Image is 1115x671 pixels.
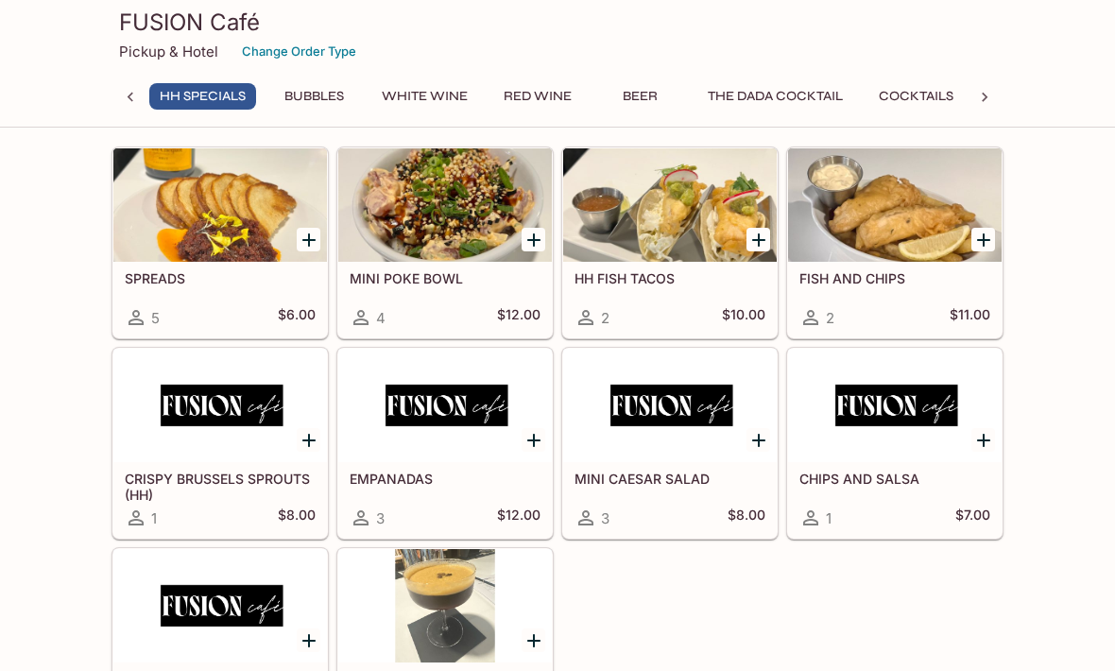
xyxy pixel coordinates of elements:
div: EMPANADAS [338,349,552,462]
button: Bubbles [271,83,356,110]
button: The DADA Cocktail [697,83,853,110]
button: Add HH FISH TACOS [746,228,770,251]
div: MINI POKE BOWL [338,148,552,262]
h5: $8.00 [278,507,316,529]
button: Add MINI CAESAR SALAD [746,428,770,452]
a: MINI POKE BOWL4$12.00 [337,147,553,338]
span: 1 [151,509,157,527]
h5: CHIPS AND SALSA [799,471,990,487]
a: HH FISH TACOS2$10.00 [562,147,778,338]
h5: $10.00 [722,306,765,329]
h5: $7.00 [955,507,990,529]
h5: SPREADS [125,270,316,286]
button: Add MINI POKE BOWL [522,228,545,251]
h5: $8.00 [728,507,765,529]
button: Beer [597,83,682,110]
div: HH FISH TACOS [563,148,777,262]
a: MINI CAESAR SALAD3$8.00 [562,348,778,539]
h5: $12.00 [497,507,540,529]
button: Add SPREADS [297,228,320,251]
span: 3 [601,509,609,527]
button: Add CRISPY BRUSSELS SPROUTS (HH) [297,428,320,452]
h5: $6.00 [278,306,316,329]
h5: MINI CAESAR SALAD [575,471,765,487]
h3: FUSION Café [119,8,996,37]
h5: FISH AND CHIPS [799,270,990,286]
a: EMPANADAS3$12.00 [337,348,553,539]
div: CRISPY BRUSSELS SPROUTS (HH) [113,349,327,462]
button: White Wine [371,83,478,110]
a: SPREADS5$6.00 [112,147,328,338]
a: CHIPS AND SALSA1$7.00 [787,348,1003,539]
div: Happy Hour Espresso Martini [338,549,552,662]
button: Red Wine [493,83,582,110]
span: 5 [151,309,160,327]
button: Add FISH AND CHIPS [971,228,995,251]
span: 1 [826,509,832,527]
div: FRENCH FRIES [113,549,327,662]
button: Change Order Type [233,37,365,66]
button: Add Happy Hour Espresso Martini [522,628,545,652]
h5: HH FISH TACOS [575,270,765,286]
h5: MINI POKE BOWL [350,270,540,286]
span: 2 [601,309,609,327]
a: FISH AND CHIPS2$11.00 [787,147,1003,338]
div: MINI CAESAR SALAD [563,349,777,462]
h5: CRISPY BRUSSELS SPROUTS (HH) [125,471,316,502]
span: 4 [376,309,386,327]
a: CRISPY BRUSSELS SPROUTS (HH)1$8.00 [112,348,328,539]
h5: $11.00 [950,306,990,329]
span: 2 [826,309,834,327]
h5: $12.00 [497,306,540,329]
div: FISH AND CHIPS [788,148,1002,262]
button: Add FRENCH FRIES [297,628,320,652]
p: Pickup & Hotel [119,43,218,60]
button: Cocktails [868,83,964,110]
span: 3 [376,509,385,527]
div: SPREADS [113,148,327,262]
div: CHIPS AND SALSA [788,349,1002,462]
button: Add CHIPS AND SALSA [971,428,995,452]
h5: EMPANADAS [350,471,540,487]
button: Add EMPANADAS [522,428,545,452]
button: HH Specials [149,83,256,110]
